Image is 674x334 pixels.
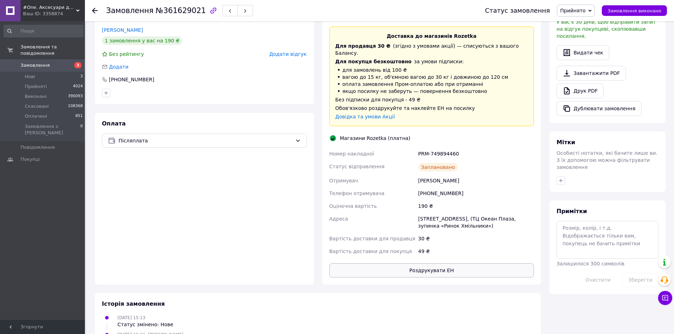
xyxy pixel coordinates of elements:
[418,163,458,171] div: Заплановано
[329,236,415,241] span: Вартість доставки для продавця
[21,156,40,163] span: Покупці
[23,4,76,11] span: #One. Аксесуари до смартфонів
[557,208,587,215] span: Примітки
[25,103,49,110] span: Скасовані
[335,81,528,88] li: оплата замовлення Пром-оплатою або при отриманні
[387,33,477,39] span: Доставка до магазинів Rozetka
[102,300,165,307] span: Історія замовлення
[117,315,145,320] span: [DATE] 15:13
[109,51,144,57] span: Без рейтингу
[560,8,586,13] span: Прийнято
[80,123,83,136] span: 0
[21,62,50,69] span: Замовлення
[335,66,528,74] li: для замовлень від 100 ₴
[417,147,535,160] div: PRM-749894460
[329,191,385,196] span: Телефон отримувача
[25,83,47,90] span: Прийняті
[658,291,672,305] button: Чат з покупцем
[557,19,656,39] span: У вас є 30 днів, щоб відправити запит на відгук покупцеві, скопіювавши посилання.
[109,64,128,70] span: Додати
[21,144,55,151] span: Повідомлення
[338,135,412,142] div: Магазини Rozetka (платна)
[417,245,535,258] div: 49 ₴
[557,45,609,60] button: Видати чек
[335,88,528,95] li: якщо посилку не заберуть — повернення безкоштовно
[329,216,348,222] span: Адреса
[25,93,47,100] span: Виконані
[102,120,126,127] span: Оплата
[25,74,35,80] span: Нові
[269,51,306,57] span: Додати відгук
[329,263,534,277] button: Роздрукувати ЕН
[335,74,528,81] li: вагою до 15 кг, об'ємною вагою до 30 кг і довжиною до 120 см
[4,25,83,37] input: Пошук
[335,59,412,64] span: Для покупця безкоштовно
[335,105,528,112] div: Обов'язково роздрукуйте та наклейте ЕН на посилку
[25,113,47,119] span: Оплачені
[557,101,641,116] button: Дублювати замовлення
[335,58,528,65] div: за умови підписки:
[106,6,154,15] span: Замовлення
[417,200,535,212] div: 190 ₴
[102,27,143,33] a: [PERSON_NAME]
[68,93,83,100] span: 390093
[335,43,391,49] span: Для продавця 30 ₴
[329,248,412,254] span: Вартість доставки для покупця
[607,8,661,13] span: Замовлення виконано
[156,6,206,15] span: №361629021
[92,7,98,14] div: Повернутися назад
[417,187,535,200] div: [PHONE_NUMBER]
[75,113,83,119] span: 851
[25,123,80,136] span: Замовлення з [PERSON_NAME]
[74,62,81,68] span: 3
[68,103,83,110] span: 108368
[21,44,85,57] span: Замовлення та повідомлення
[108,76,155,83] div: [PHONE_NUMBER]
[117,321,173,328] div: Статус змінено: Нове
[335,42,528,57] div: (згідно з умовами акції) — списуються з вашого Балансу.
[335,96,528,103] div: Без підписки для покупця - 49 ₴
[557,83,604,98] a: Друк PDF
[335,114,395,119] a: Довідка та умови Акції
[119,137,292,145] span: Післяплата
[23,11,85,17] div: Ваш ID: 3358874
[329,178,358,183] span: Отримувач
[557,150,657,170] span: Особисті нотатки, які бачите лише ви. З їх допомогою можна фільтрувати замовлення
[557,66,626,81] a: Завантажити PDF
[329,151,374,157] span: Номер накладної
[602,5,667,16] button: Замовлення виконано
[417,174,535,187] div: [PERSON_NAME]
[329,164,385,169] span: Статус відправлення
[417,212,535,232] div: [STREET_ADDRESS], (ТЦ Океан Плаза, зупинка «Ринок Хмільники»)
[557,261,624,266] span: Залишилося 300 символів
[485,7,550,14] div: Статус замовлення
[557,139,575,146] span: Мітки
[417,232,535,245] div: 30 ₴
[80,74,83,80] span: 3
[102,36,182,45] div: 1 замовлення у вас на 190 ₴
[329,203,377,209] span: Оціночна вартість
[73,83,83,90] span: 4024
